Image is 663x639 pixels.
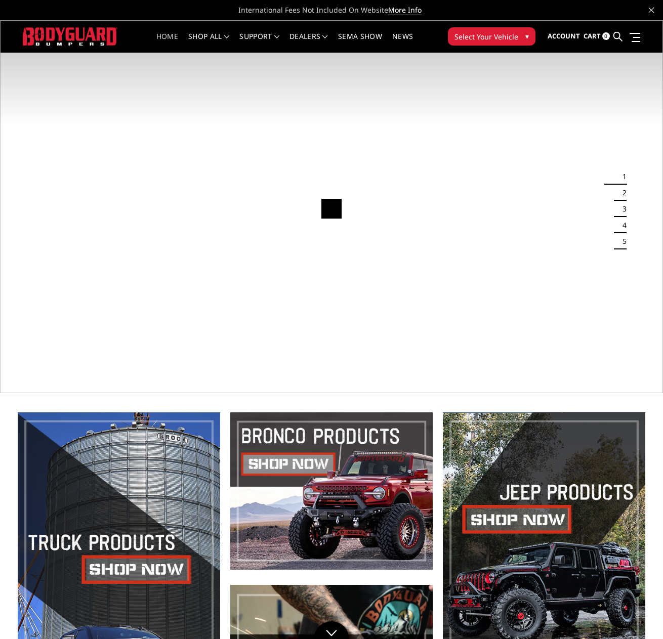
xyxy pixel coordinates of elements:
[616,217,627,233] button: 4 of 5
[525,31,529,41] span: ▾
[23,27,117,46] img: BODYGUARD BUMPERS
[616,185,627,201] button: 2 of 5
[239,33,279,53] a: Support
[616,233,627,249] button: 5 of 5
[188,33,229,53] a: shop all
[388,5,422,15] a: More Info
[602,32,610,40] span: 0
[448,27,535,46] button: Select Your Vehicle
[338,33,382,53] a: SEMA Show
[548,31,580,40] span: Account
[289,33,328,53] a: Dealers
[454,31,518,42] span: Select Your Vehicle
[616,201,627,217] button: 3 of 5
[548,23,580,50] a: Account
[156,33,178,53] a: Home
[584,31,601,40] span: Cart
[616,168,627,185] button: 1 of 5
[584,23,610,50] a: Cart 0
[392,33,413,53] a: News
